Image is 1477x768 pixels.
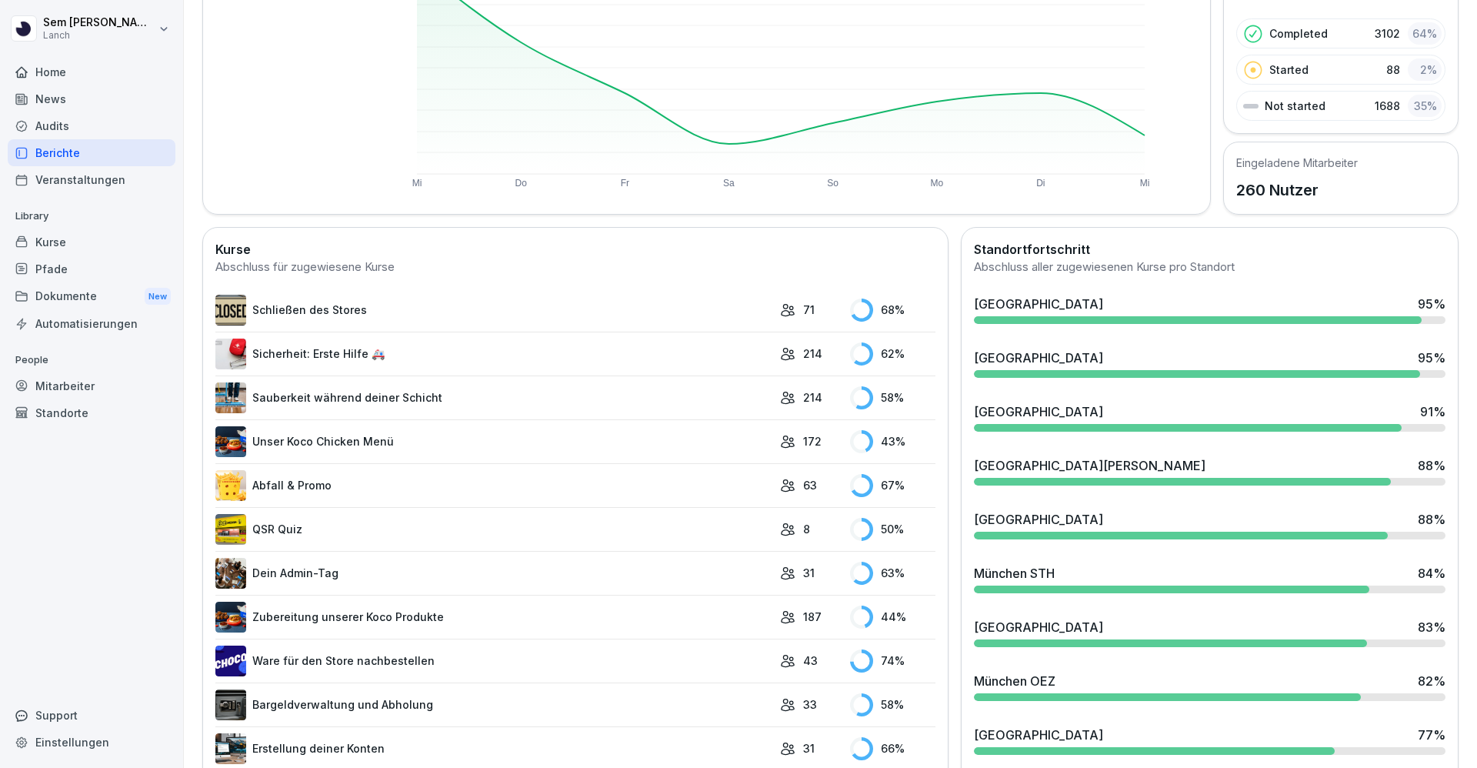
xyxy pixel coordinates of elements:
img: ovcsqbf2ewum2utvc3o527vw.png [215,339,246,369]
div: 58 % [850,693,935,716]
p: 31 [803,565,815,581]
h5: Eingeladene Mitarbeiter [1236,155,1358,171]
a: Unser Koco Chicken Menü [215,426,772,457]
div: 82 % [1418,672,1445,690]
a: Ware für den Store nachbestellen [215,646,772,676]
p: 187 [803,609,822,625]
div: New [145,288,171,306]
p: 31 [803,740,815,756]
div: 66 % [850,737,935,760]
div: 58 % [850,386,935,409]
a: [GEOGRAPHIC_DATA]91% [968,396,1452,438]
a: Kurse [8,229,175,255]
div: Dokumente [8,282,175,311]
img: ggbtl53463sb87gjjviydp4c.png [215,733,246,764]
div: 91 % [1420,402,1445,421]
a: [GEOGRAPHIC_DATA]83% [968,612,1452,653]
div: München STH [974,564,1055,583]
div: Abschluss aller zugewiesenen Kurse pro Standort [974,259,1445,276]
div: [GEOGRAPHIC_DATA] [974,402,1103,421]
a: Abfall & Promo [215,470,772,501]
p: Lanch [43,30,155,41]
a: QSR Quiz [215,514,772,545]
a: [GEOGRAPHIC_DATA]95% [968,289,1452,330]
div: 68 % [850,299,935,322]
div: 88 % [1418,510,1445,529]
div: Abschluss für zugewiesene Kurse [215,259,935,276]
div: 84 % [1418,564,1445,583]
a: DokumenteNew [8,282,175,311]
a: [GEOGRAPHIC_DATA]88% [968,504,1452,546]
a: Bargeldverwaltung und Abholung [215,690,772,720]
a: Mitarbeiter [8,372,175,399]
text: Do [515,178,527,189]
a: Dein Admin-Tag [215,558,772,589]
a: Automatisierungen [8,310,175,337]
a: Berichte [8,139,175,166]
div: 63 % [850,562,935,585]
div: 35 % [1408,95,1442,117]
div: [GEOGRAPHIC_DATA][PERSON_NAME] [974,456,1205,475]
img: s4v3pe1m8w78qfwb7xrncfnw.png [215,558,246,589]
div: 95 % [1418,295,1445,313]
p: 43 [803,653,818,669]
img: th9trzu144u9p3red8ow6id8.png [215,690,246,720]
div: 64 % [1408,22,1442,45]
img: lq22iihlx1gk089bhjtgswki.png [215,426,246,457]
img: obnkpd775i6k16aorbdxlnn7.png [215,514,246,545]
img: urw3ytc7x1v5bfur977du01f.png [215,470,246,501]
div: München OEZ [974,672,1055,690]
img: lq37zti0ek0gm1gp8e44kil8.png [215,646,246,676]
a: Audits [8,112,175,139]
p: Sem [PERSON_NAME] [43,16,155,29]
div: 83 % [1418,618,1445,636]
a: News [8,85,175,112]
div: [GEOGRAPHIC_DATA] [974,510,1103,529]
img: lq22iihlx1gk089bhjtgswki.png [215,602,246,633]
div: 43 % [850,430,935,453]
a: Einstellungen [8,729,175,756]
text: So [827,178,839,189]
text: Mo [930,178,943,189]
p: 214 [803,389,822,406]
div: 50 % [850,518,935,541]
p: 172 [803,433,822,449]
a: [GEOGRAPHIC_DATA]95% [968,342,1452,384]
div: [GEOGRAPHIC_DATA] [974,295,1103,313]
div: 2 % [1408,58,1442,81]
p: People [8,348,175,372]
a: Zubereitung unserer Koco Produkte [215,602,772,633]
div: [GEOGRAPHIC_DATA] [974,349,1103,367]
p: Not started [1265,98,1325,114]
p: 1688 [1375,98,1400,114]
a: Veranstaltungen [8,166,175,193]
text: Di [1036,178,1045,189]
p: Completed [1269,25,1328,42]
p: 33 [803,696,817,713]
a: München STH84% [968,558,1452,599]
p: 63 [803,477,817,493]
a: Home [8,58,175,85]
a: Erstellung deiner Konten [215,733,772,764]
div: 67 % [850,474,935,497]
a: München OEZ82% [968,666,1452,707]
a: Sicherheit: Erste Hilfe 🚑 [215,339,772,369]
p: 71 [803,302,815,318]
img: tah9yxvkym2pvszjriwubpkx.png [215,295,246,326]
a: Pfade [8,255,175,282]
text: Sa [723,178,735,189]
div: 77 % [1418,726,1445,744]
p: Library [8,204,175,229]
text: Fr [621,178,629,189]
div: 74 % [850,649,935,673]
a: Standorte [8,399,175,426]
h2: Standortfortschritt [974,240,1445,259]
